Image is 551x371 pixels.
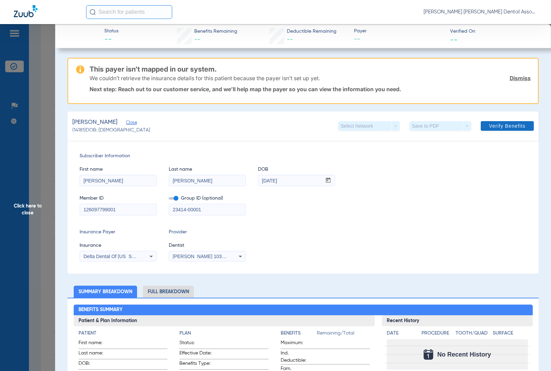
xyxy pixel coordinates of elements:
span: Remaining/Total [317,330,370,339]
h3: Recent History [382,315,532,326]
span: Benefits Type: [179,360,213,369]
span: Provider [169,229,246,236]
a: Dismiss [510,75,531,82]
span: -- [104,35,118,45]
p: Next step: Reach out to our customer service, and we’ll help map the payer so you can view the in... [90,86,531,93]
p: We couldn’t retrieve the insurance details for this patient because the payer isn’t set up yet. [90,75,320,82]
span: Last name: [79,350,112,359]
span: -- [194,36,200,43]
span: Dentist [169,242,246,249]
h4: Tooth/Quad [456,330,490,337]
span: Verified On [450,28,540,35]
button: Verify Benefits [481,121,534,131]
span: -- [287,36,293,43]
span: Benefits Remaining [194,28,237,35]
span: Maximum: [281,339,314,349]
h4: Procedure [422,330,453,337]
span: Status: [179,339,213,349]
h4: Surface [493,330,528,337]
img: warning-icon [76,65,84,74]
h4: Patient [79,330,168,337]
img: Calendar [424,349,433,360]
h4: Plan [179,330,269,337]
app-breakdown-title: Procedure [422,330,453,339]
app-breakdown-title: Surface [493,330,528,339]
span: Delta Dental Of [US_STATE] [84,254,145,259]
span: Last name [169,166,246,173]
span: DOB: [79,360,112,369]
app-breakdown-title: Tooth/Quad [456,330,490,339]
img: Search Icon [90,9,96,15]
span: Ind. Deductible: [281,350,314,364]
app-breakdown-title: Benefits [281,330,317,339]
span: [PERSON_NAME] [72,118,117,127]
h4: Benefits [281,330,317,337]
span: Verify Benefits [489,123,526,129]
button: Open calendar [322,175,335,186]
app-breakdown-title: Date [387,330,416,339]
h2: Benefits Summary [74,305,533,316]
span: [PERSON_NAME] [PERSON_NAME] Dental Associates [424,9,537,15]
h3: This payer isn’t mapped in our system. [90,66,531,73]
h4: Date [387,330,416,337]
span: Payer [354,28,444,35]
li: Full Breakdown [143,286,194,298]
span: First name [80,166,157,173]
span: Insurance Payer [80,229,157,236]
span: DOB [258,166,335,173]
span: No Recent History [437,351,491,358]
span: Insurance [80,242,157,249]
span: [PERSON_NAME] 1033958210 [173,254,241,259]
input: Search for patients [86,5,172,19]
span: Close [126,120,132,127]
span: Status [104,28,118,35]
iframe: Chat Widget [517,338,551,371]
span: First name: [79,339,112,349]
span: Member ID [80,195,157,202]
img: Zuub Logo [14,5,38,17]
span: Effective Date: [179,350,213,359]
span: (14181) DOB: [DEMOGRAPHIC_DATA] [72,127,150,134]
li: Summary Breakdown [74,286,137,298]
span: Subscriber Information [80,152,527,160]
span: Deductible Remaining [287,28,336,35]
h3: Patient & Plan Information [74,315,375,326]
span: Group ID (optional) [169,195,246,202]
span: -- [450,36,458,43]
span: -- [354,35,444,44]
